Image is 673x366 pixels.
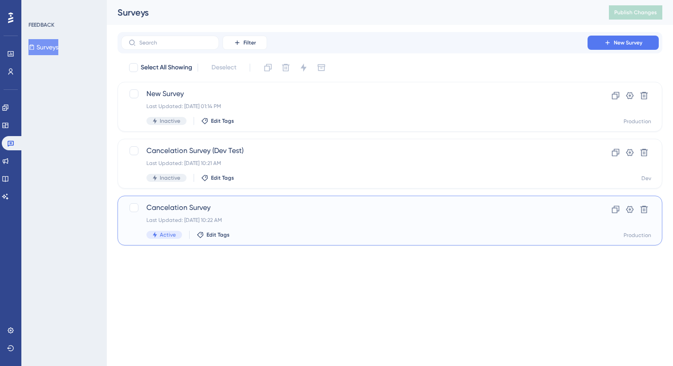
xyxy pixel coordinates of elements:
[211,117,234,125] span: Edit Tags
[614,39,642,46] span: New Survey
[118,6,587,19] div: Surveys
[146,145,562,156] span: Cancelation Survey (Dev Test)
[28,21,54,28] div: FEEDBACK
[223,36,267,50] button: Filter
[197,231,230,238] button: Edit Tags
[146,103,562,110] div: Last Updated: [DATE] 01:14 PM
[141,62,192,73] span: Select All Showing
[609,5,662,20] button: Publish Changes
[28,39,58,55] button: Surveys
[201,174,234,181] button: Edit Tags
[146,217,562,224] div: Last Updated: [DATE] 10:22 AM
[641,175,651,182] div: Dev
[211,62,236,73] span: Deselect
[624,118,651,125] div: Production
[201,117,234,125] button: Edit Tags
[624,232,651,239] div: Production
[146,88,562,99] span: New Survey
[160,231,176,238] span: Active
[207,231,230,238] span: Edit Tags
[146,202,562,213] span: Cancelation Survey
[614,9,657,16] span: Publish Changes
[211,174,234,181] span: Edit Tags
[139,40,211,46] input: Search
[203,60,244,76] button: Deselect
[243,39,256,46] span: Filter
[160,174,180,181] span: Inactive
[146,160,562,167] div: Last Updated: [DATE] 10:21 AM
[588,36,659,50] button: New Survey
[160,117,180,125] span: Inactive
